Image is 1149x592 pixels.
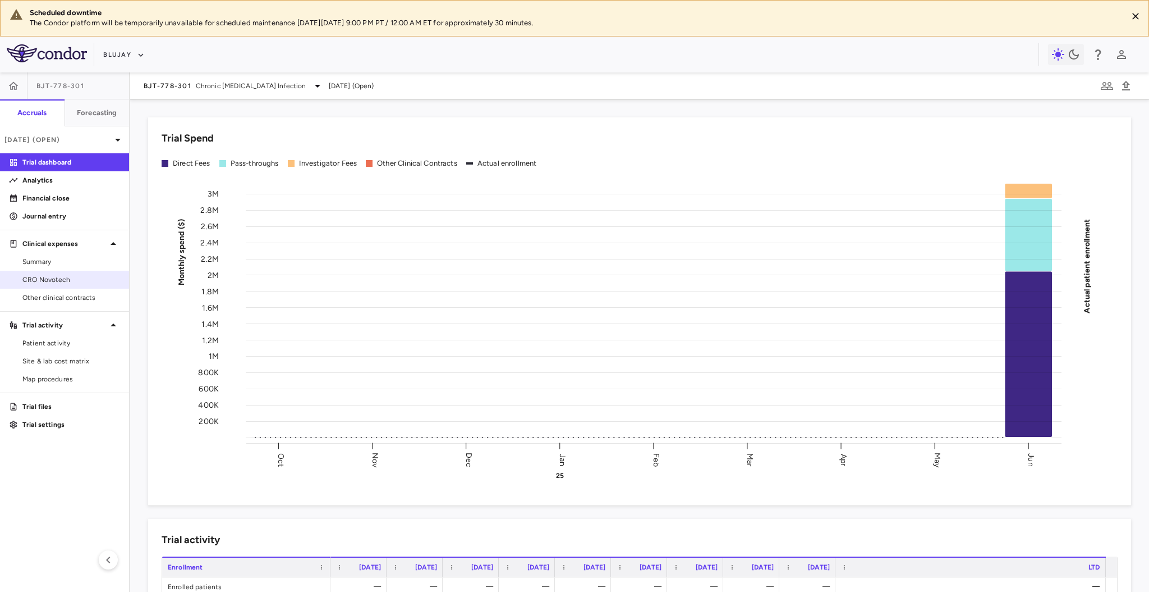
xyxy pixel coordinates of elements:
span: CRO Novotech [22,275,120,285]
h6: Trial Spend [162,131,214,146]
img: logo-full-SnFGN8VE.png [7,44,87,62]
p: [DATE] (Open) [4,135,111,145]
span: [DATE] (Open) [329,81,374,91]
text: 25 [556,472,564,480]
div: Pass-throughs [231,158,279,169]
tspan: 400K [198,400,219,410]
span: [DATE] [808,563,830,571]
tspan: Actual patient enrollment [1082,218,1092,313]
p: Trial settings [22,420,120,430]
span: [DATE] [583,563,605,571]
div: Direct Fees [173,158,210,169]
span: Site & lab cost matrix [22,356,120,366]
h6: Accruals [17,108,47,118]
text: Jan [558,453,567,466]
p: Trial files [22,402,120,412]
text: Jun [1026,453,1036,466]
tspan: 800K [198,368,219,377]
tspan: 600K [199,384,219,394]
p: Trial activity [22,320,107,330]
text: May [932,452,942,467]
tspan: 1.8M [201,286,219,296]
tspan: 1.6M [202,303,219,312]
tspan: 200K [199,417,219,426]
p: The Condor platform will be temporarily unavailable for scheduled maintenance [DATE][DATE] 9:00 P... [30,18,1118,28]
p: Analytics [22,175,120,185]
tspan: 3M [208,189,219,199]
div: Scheduled downtime [30,8,1118,18]
span: [DATE] [471,563,493,571]
span: [DATE] [752,563,774,571]
span: Summary [22,257,120,267]
div: Other Clinical Contracts [377,158,457,169]
span: Other clinical contracts [22,293,120,303]
span: Map procedures [22,374,120,384]
span: [DATE] [527,563,549,571]
span: BJT-778-301 [36,81,84,90]
tspan: 1.4M [201,319,219,329]
h6: Trial activity [162,532,220,548]
p: Trial dashboard [22,157,120,167]
text: Feb [651,453,661,466]
tspan: 1M [209,352,219,361]
p: Financial close [22,193,120,203]
span: Patient activity [22,338,120,348]
span: [DATE] [415,563,437,571]
tspan: 1.2M [202,335,219,345]
p: Clinical expenses [22,239,107,249]
button: Blujay [103,46,145,64]
span: [DATE] [640,563,661,571]
tspan: 2.6M [201,222,219,231]
text: Mar [745,453,755,466]
tspan: 2M [208,270,219,280]
span: Chronic [MEDICAL_DATA] Infection [196,81,306,91]
text: Dec [464,452,474,467]
p: Journal entry [22,211,120,221]
tspan: 2.4M [200,238,219,248]
span: Enrollment [168,563,203,571]
tspan: 2.8M [200,206,219,215]
span: BJT-778-301 [144,81,191,90]
span: [DATE] [696,563,718,571]
div: Actual enrollment [477,158,537,169]
span: LTD [1088,563,1100,571]
text: Oct [276,453,286,466]
button: Close [1127,8,1144,25]
text: Nov [370,452,380,467]
tspan: 2.2M [201,254,219,264]
span: [DATE] [359,563,381,571]
text: Apr [839,453,848,466]
h6: Forecasting [77,108,117,118]
div: Investigator Fees [299,158,357,169]
tspan: Monthly spend ($) [177,218,186,285]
